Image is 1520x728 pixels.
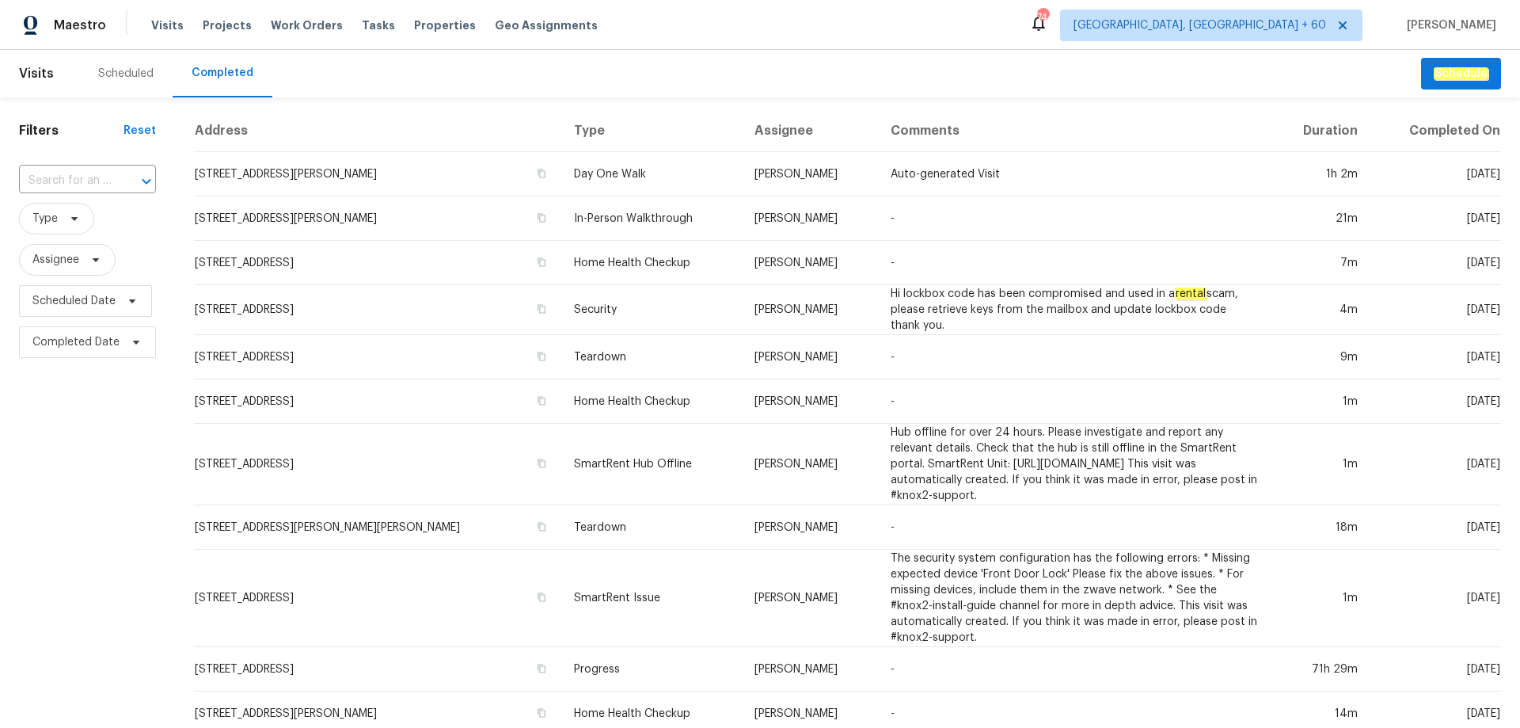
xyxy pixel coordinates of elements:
[194,335,561,379] td: [STREET_ADDRESS]
[194,285,561,335] td: [STREET_ADDRESS]
[742,285,878,335] td: [PERSON_NAME]
[1370,647,1501,692] td: [DATE]
[534,394,549,408] button: Copy Address
[1370,196,1501,241] td: [DATE]
[194,647,561,692] td: [STREET_ADDRESS]
[203,17,252,33] span: Projects
[1370,285,1501,335] td: [DATE]
[1037,10,1048,25] div: 744
[194,110,561,152] th: Address
[878,379,1270,424] td: -
[534,166,549,181] button: Copy Address
[561,241,742,285] td: Home Health Checkup
[1434,67,1488,80] em: Schedule
[362,20,395,31] span: Tasks
[19,56,54,91] span: Visits
[1370,424,1501,505] td: [DATE]
[54,17,106,33] span: Maestro
[1370,379,1501,424] td: [DATE]
[151,17,184,33] span: Visits
[561,285,742,335] td: Security
[1270,647,1370,692] td: 71h 29m
[534,302,549,316] button: Copy Address
[742,110,878,152] th: Assignee
[878,335,1270,379] td: -
[534,349,549,364] button: Copy Address
[1270,379,1370,424] td: 1m
[878,196,1270,241] td: -
[1270,152,1370,196] td: 1h 2m
[32,211,58,227] span: Type
[1370,335,1501,379] td: [DATE]
[135,170,158,192] button: Open
[534,211,549,225] button: Copy Address
[19,123,123,139] h1: Filters
[1370,550,1501,647] td: [DATE]
[271,17,343,33] span: Work Orders
[534,456,549,471] button: Copy Address
[561,110,742,152] th: Type
[1370,505,1501,550] td: [DATE]
[534,661,549,676] button: Copy Address
[32,334,120,350] span: Completed Date
[561,196,742,241] td: In-Person Walkthrough
[878,285,1270,335] td: Hi lockbox code has been compromised and used in a scam, please retrieve keys from the mailbox an...
[742,335,878,379] td: [PERSON_NAME]
[534,255,549,269] button: Copy Address
[742,647,878,692] td: [PERSON_NAME]
[194,424,561,505] td: [STREET_ADDRESS]
[742,505,878,550] td: [PERSON_NAME]
[194,550,561,647] td: [STREET_ADDRESS]
[742,196,878,241] td: [PERSON_NAME]
[194,196,561,241] td: [STREET_ADDRESS][PERSON_NAME]
[1400,17,1496,33] span: [PERSON_NAME]
[742,550,878,647] td: [PERSON_NAME]
[32,293,116,309] span: Scheduled Date
[1270,110,1370,152] th: Duration
[534,590,549,604] button: Copy Address
[561,647,742,692] td: Progress
[742,379,878,424] td: [PERSON_NAME]
[878,550,1270,647] td: The security system configuration has the following errors: * Missing expected device 'Front Door...
[561,379,742,424] td: Home Health Checkup
[98,66,154,82] div: Scheduled
[534,706,549,720] button: Copy Address
[495,17,598,33] span: Geo Assignments
[878,424,1270,505] td: Hub offline for over 24 hours. Please investigate and report any relevant details. Check that the...
[1370,241,1501,285] td: [DATE]
[561,505,742,550] td: Teardown
[1421,58,1501,90] button: Schedule
[878,241,1270,285] td: -
[878,110,1270,152] th: Comments
[1175,288,1206,300] em: rental
[561,424,742,505] td: SmartRent Hub Offline
[123,123,156,139] div: Reset
[561,550,742,647] td: SmartRent Issue
[414,17,476,33] span: Properties
[1270,285,1370,335] td: 4m
[194,505,561,550] td: [STREET_ADDRESS][PERSON_NAME][PERSON_NAME]
[1370,110,1501,152] th: Completed On
[194,241,561,285] td: [STREET_ADDRESS]
[742,241,878,285] td: [PERSON_NAME]
[194,379,561,424] td: [STREET_ADDRESS]
[534,520,549,534] button: Copy Address
[878,152,1270,196] td: Auto-generated Visit
[1370,152,1501,196] td: [DATE]
[1270,424,1370,505] td: 1m
[742,424,878,505] td: [PERSON_NAME]
[1270,196,1370,241] td: 21m
[561,335,742,379] td: Teardown
[32,252,79,268] span: Assignee
[878,505,1270,550] td: -
[742,152,878,196] td: [PERSON_NAME]
[561,152,742,196] td: Day One Walk
[1073,17,1326,33] span: [GEOGRAPHIC_DATA], [GEOGRAPHIC_DATA] + 60
[1270,241,1370,285] td: 7m
[878,647,1270,692] td: -
[192,65,253,81] div: Completed
[194,152,561,196] td: [STREET_ADDRESS][PERSON_NAME]
[19,169,112,193] input: Search for an address...
[1270,505,1370,550] td: 18m
[1270,550,1370,647] td: 1m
